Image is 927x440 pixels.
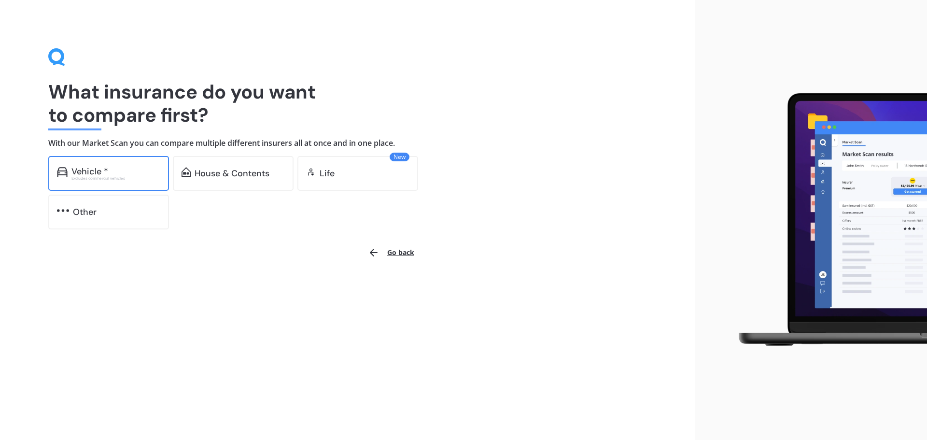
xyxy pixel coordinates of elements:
[362,241,420,264] button: Go back
[48,80,647,127] h1: What insurance do you want to compare first?
[71,167,108,176] div: Vehicle *
[195,169,269,178] div: House & Contents
[57,206,69,215] img: other.81dba5aafe580aa69f38.svg
[71,176,160,180] div: Excludes commercial vehicles
[57,167,68,177] img: car.f15378c7a67c060ca3f3.svg
[48,138,647,148] h4: With our Market Scan you can compare multiple different insurers all at once and in one place.
[725,87,927,353] img: laptop.webp
[320,169,335,178] div: Life
[390,153,409,161] span: New
[182,167,191,177] img: home-and-contents.b802091223b8502ef2dd.svg
[306,167,316,177] img: life.f720d6a2d7cdcd3ad642.svg
[73,207,97,217] div: Other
